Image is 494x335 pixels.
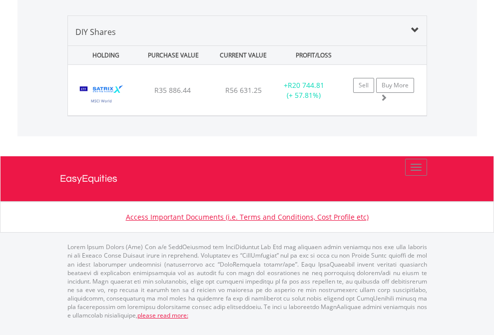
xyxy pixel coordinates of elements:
[73,77,130,113] img: TFSA.STXWDM.png
[75,26,116,37] span: DIY Shares
[154,85,191,95] span: R35 886.44
[60,156,435,201] a: EasyEquities
[376,78,414,93] a: Buy More
[69,46,137,64] div: HOLDING
[67,243,427,320] p: Lorem Ipsum Dolors (Ame) Con a/e SeddOeiusmod tem InciDiduntut Lab Etd mag aliquaen admin veniamq...
[139,46,207,64] div: PURCHASE VALUE
[225,85,262,95] span: R56 631.25
[209,46,277,64] div: CURRENT VALUE
[273,80,335,100] div: + (+ 57.81%)
[280,46,348,64] div: PROFIT/LOSS
[137,311,188,320] a: please read more:
[126,212,369,222] a: Access Important Documents (i.e. Terms and Conditions, Cost Profile etc)
[353,78,374,93] a: Sell
[288,80,324,90] span: R20 744.81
